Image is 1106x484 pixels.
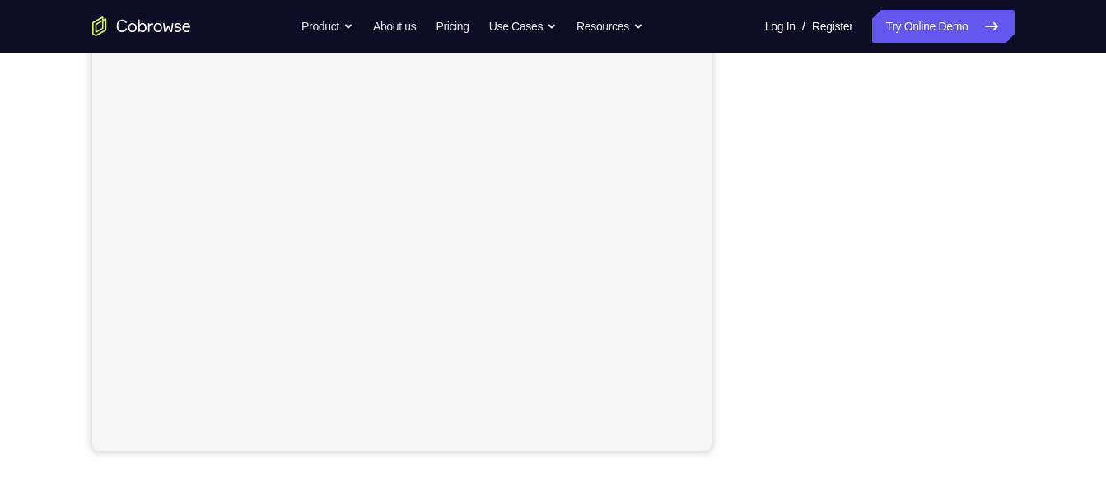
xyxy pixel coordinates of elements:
a: Register [812,10,852,43]
button: Product [301,10,353,43]
a: Go to the home page [92,16,191,36]
a: Log In [765,10,796,43]
a: About us [373,10,416,43]
button: Use Cases [489,10,557,43]
a: Try Online Demo [872,10,1014,43]
a: Pricing [436,10,469,43]
button: Resources [576,10,643,43]
span: / [802,16,805,36]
